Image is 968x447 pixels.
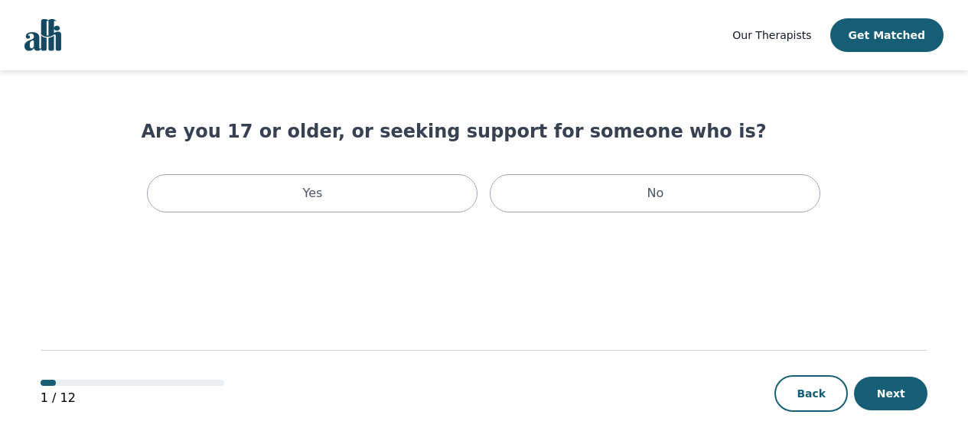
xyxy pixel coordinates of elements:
[854,377,927,410] button: Next
[141,119,826,144] h1: Are you 17 or older, or seeking support for someone who is?
[41,389,224,407] p: 1 / 12
[774,375,848,412] button: Back
[732,29,811,41] span: Our Therapists
[647,184,664,202] p: No
[24,19,61,51] img: alli logo
[303,184,323,202] p: Yes
[732,26,811,44] a: Our Therapists
[830,18,944,52] button: Get Matched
